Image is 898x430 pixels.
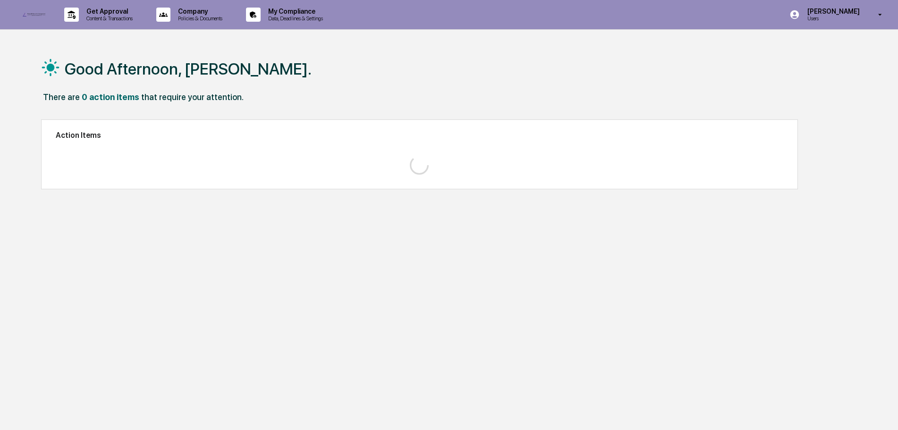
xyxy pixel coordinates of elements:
[261,15,328,22] p: Data, Deadlines & Settings
[56,131,783,140] h2: Action Items
[23,13,45,17] img: logo
[82,92,139,102] div: 0 action items
[170,15,227,22] p: Policies & Documents
[800,15,864,22] p: Users
[65,59,312,78] h1: Good Afternoon, [PERSON_NAME].
[261,8,328,15] p: My Compliance
[170,8,227,15] p: Company
[79,15,137,22] p: Content & Transactions
[800,8,864,15] p: [PERSON_NAME]
[79,8,137,15] p: Get Approval
[43,92,80,102] div: There are
[141,92,244,102] div: that require your attention.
